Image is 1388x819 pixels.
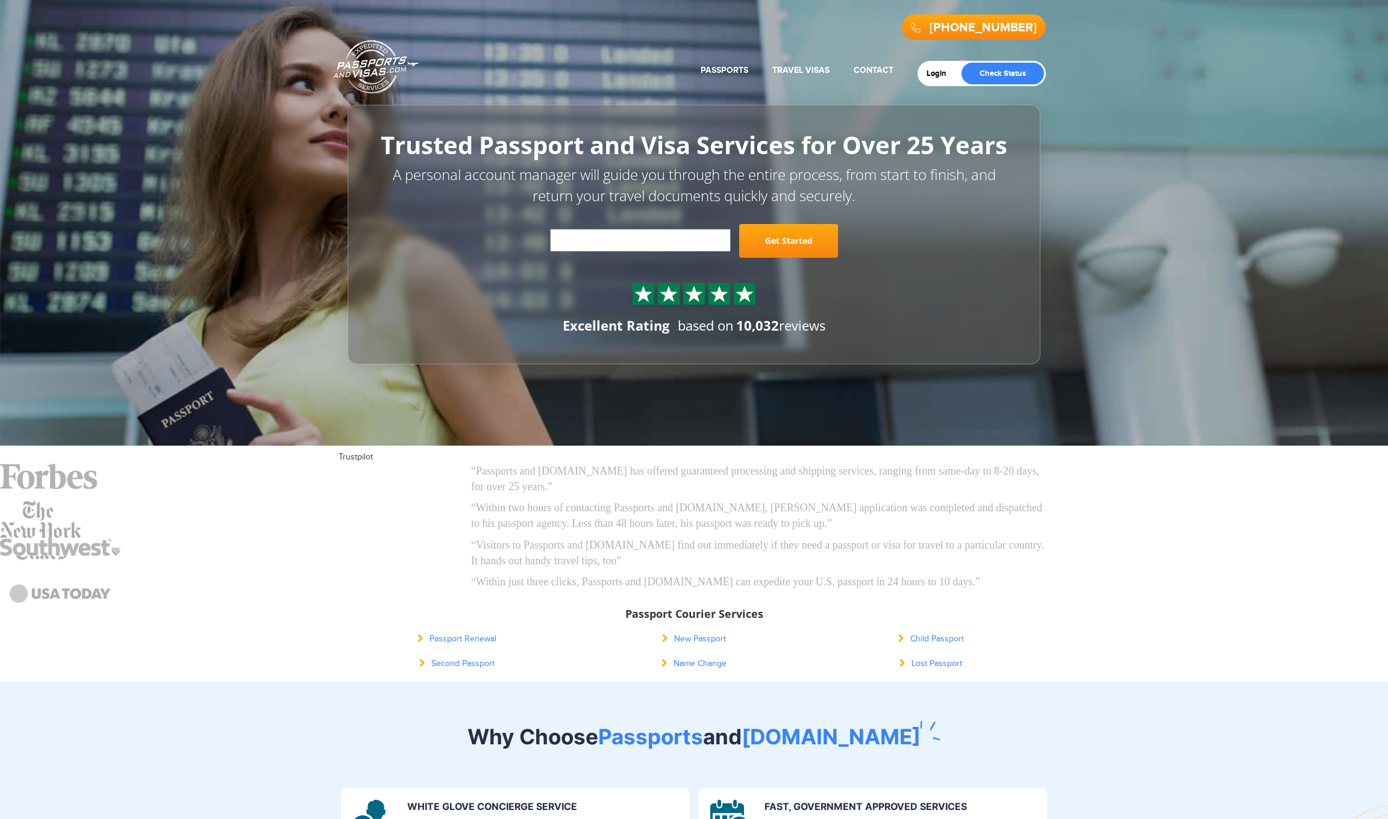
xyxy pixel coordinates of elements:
p: WHITE GLOVE CONCIERGE SERVICE [407,800,678,814]
a: [PHONE_NUMBER] [930,20,1037,35]
a: Travel Visas [772,65,830,75]
a: Passports [701,65,748,75]
a: Second Passport [419,659,495,668]
a: Passport Renewal [417,634,496,644]
a: Name Change [661,659,727,668]
a: Passports & [DOMAIN_NAME] [333,40,419,94]
p: “Visitors to Passports and [DOMAIN_NAME] find out immediately if they need a passport or visa for... [471,538,1049,568]
img: Sprite St [634,285,652,303]
p: “Within just three clicks, Passports and [DOMAIN_NAME] can expedite your U.S. passport in 24 hour... [471,575,1049,590]
strong: 10,032 [736,316,779,334]
a: Login [927,69,955,78]
a: New Passport [662,634,726,644]
h2: Why Choose and [342,724,1046,749]
img: Sprite St [660,285,678,303]
p: A personal account manager will guide you through the entire process, from start to finish, and r... [375,164,1013,206]
a: Lost Passport [899,659,962,668]
a: Get Started [739,224,838,258]
span: based on [678,316,734,334]
span: [DOMAIN_NAME] [742,724,921,749]
span: reviews [736,316,825,334]
img: Sprite St [685,285,703,303]
img: Sprite St [736,285,754,303]
a: Child Passport [898,634,964,644]
p: “Within two hours of contacting Passports and [DOMAIN_NAME], [PERSON_NAME] application was comple... [471,500,1049,531]
a: Contact [854,65,893,75]
span: Passports [598,724,703,749]
h3: Passport Courier Services [348,608,1040,620]
div: Excellent Rating [563,316,669,335]
p: “Passports and [DOMAIN_NAME] has offered guaranteed processing and shipping services, ranging fro... [471,464,1049,494]
p: FAST, GOVERNMENT APPROVED SERVICES [764,800,1035,814]
h1: Trusted Passport and Visa Services for Over 25 Years [375,132,1013,158]
a: Trustpilot [339,452,373,462]
a: Check Status [961,63,1044,84]
img: Sprite St [710,285,728,303]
